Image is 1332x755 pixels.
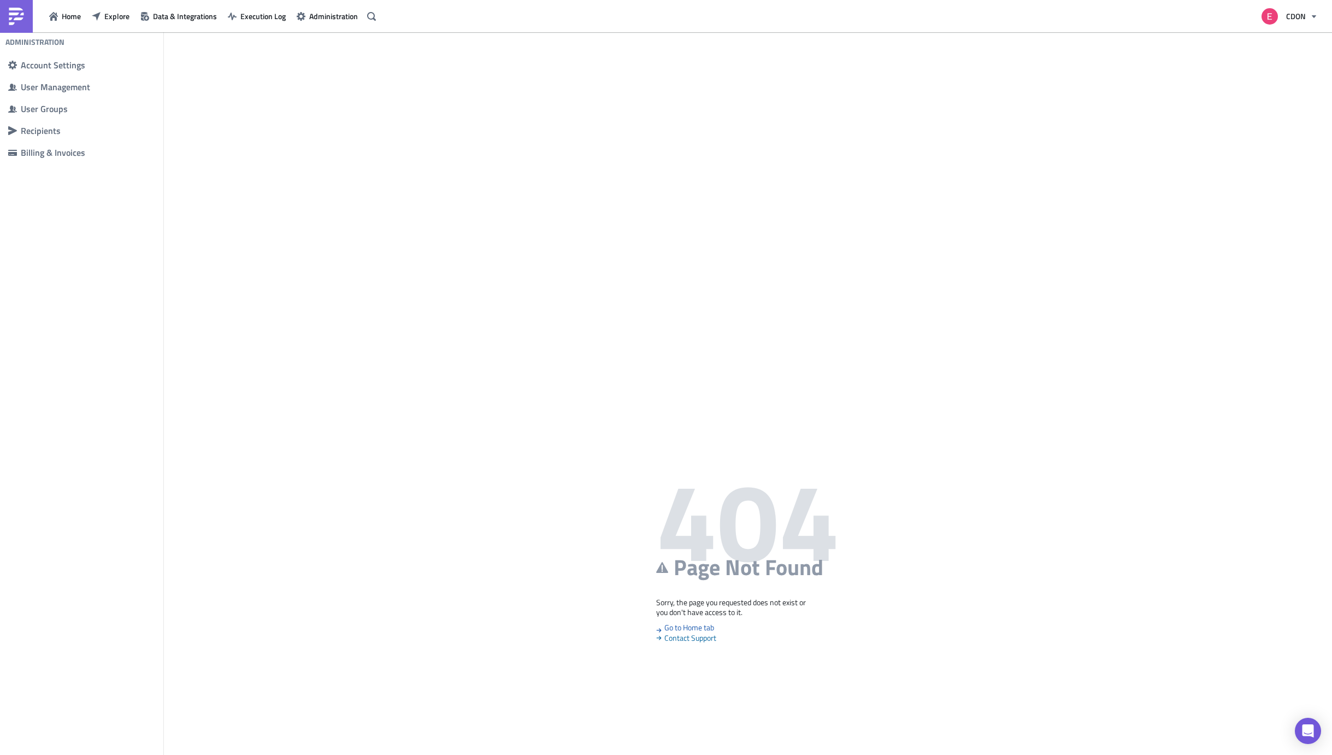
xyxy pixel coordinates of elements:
span: Execution Log [240,10,286,22]
h4: Administration [5,37,64,47]
button: Home [44,8,86,25]
a: Go to Home tab [656,622,714,633]
img: PushMetrics [8,8,25,25]
button: Explore [86,8,135,25]
div: Billing & Invoices [21,147,155,158]
div: Recipients [21,125,155,136]
span: Data & Integrations [153,10,217,22]
div: User Groups [21,103,155,114]
h2: Page Not Found [656,553,840,581]
span: Contact Support [656,633,840,643]
button: Data & Integrations [135,8,222,25]
h1: 404 [656,488,840,553]
img: Avatar [1260,7,1279,26]
div: User Management [21,81,155,92]
span: Home [62,10,81,22]
span: CDON [1286,10,1306,22]
button: Administration [291,8,363,25]
div: Account Settings [21,60,155,71]
button: CDON [1255,4,1324,28]
span: Explore [104,10,129,22]
p: Sorry, the page you requested does not exist or you don't have access to it. [656,598,840,617]
button: Execution Log [222,8,291,25]
span: Administration [309,10,358,22]
div: Open Intercom Messenger [1295,718,1321,744]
